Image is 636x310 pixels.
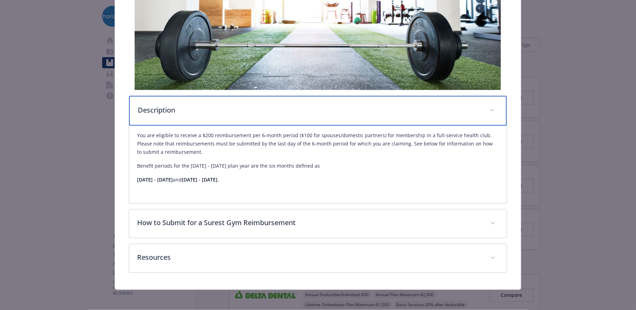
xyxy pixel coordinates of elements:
[182,176,219,183] strong: [DATE] - [DATE].
[129,210,507,238] div: How to Submit for a Surest Gym Reimbursement
[137,131,499,156] p: You are eligible to receive a $200 reimbursement per 6-month period ($100 for spouses/domestic pa...
[129,126,507,203] div: Description
[129,96,507,126] div: Description
[137,176,499,184] p: and
[138,105,482,115] p: Description
[137,253,482,263] p: Resources
[137,218,482,228] p: How to Submit for a Surest Gym Reimbursement
[129,244,507,273] div: Resources
[137,162,499,170] p: Benefit periods for the [DATE] - [DATE] plan year are the six months defined as
[137,176,173,183] strong: [DATE] - [DATE]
